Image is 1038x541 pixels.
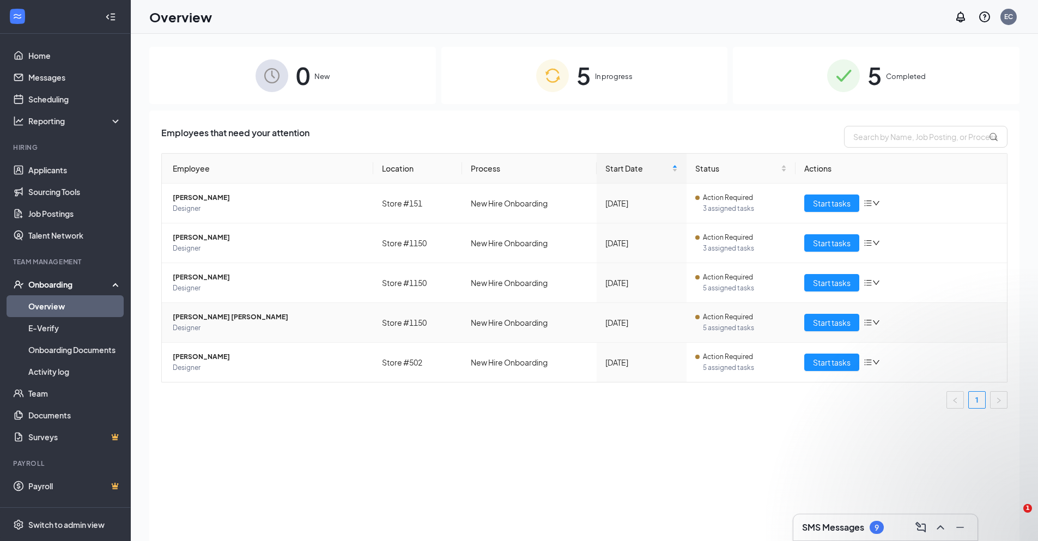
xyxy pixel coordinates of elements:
div: Reporting [28,116,122,126]
span: Designer [173,283,365,294]
div: [DATE] [605,237,678,249]
h1: Overview [149,8,212,26]
div: Onboarding [28,279,112,290]
iframe: Intercom live chat [1001,504,1027,530]
a: Activity log [28,361,122,382]
span: bars [864,318,872,327]
button: left [946,391,964,409]
button: Start tasks [804,234,859,252]
span: 3 assigned tasks [703,243,787,254]
th: Actions [796,154,1007,184]
span: [PERSON_NAME] [173,351,365,362]
span: 1 [1023,504,1032,513]
a: Sourcing Tools [28,181,122,203]
span: Action Required [703,232,753,243]
a: Scheduling [28,88,122,110]
button: Start tasks [804,274,859,291]
span: down [872,319,880,326]
span: Action Required [703,312,753,323]
span: 5 assigned tasks [703,283,787,294]
a: Messages [28,66,122,88]
a: Applicants [28,159,122,181]
a: 1 [969,392,985,408]
td: New Hire Onboarding [462,303,597,343]
span: down [872,199,880,207]
span: [PERSON_NAME] [173,232,365,243]
input: Search by Name, Job Posting, or Process [844,126,1007,148]
span: Start tasks [813,197,851,209]
span: Start tasks [813,237,851,249]
th: Location [373,154,462,184]
li: Next Page [990,391,1007,409]
span: left [952,397,958,404]
span: bars [864,239,872,247]
span: 5 [576,57,591,94]
div: [DATE] [605,277,678,289]
a: Overview [28,295,122,317]
span: Action Required [703,272,753,283]
div: Payroll [13,459,119,468]
span: In progress [595,71,633,82]
span: 3 assigned tasks [703,203,787,214]
a: E-Verify [28,317,122,339]
svg: UserCheck [13,279,24,290]
svg: WorkstreamLogo [12,11,23,22]
a: Talent Network [28,224,122,246]
svg: Settings [13,519,24,530]
button: right [990,391,1007,409]
span: New [314,71,330,82]
span: down [872,279,880,287]
a: SurveysCrown [28,426,122,448]
div: Switch to admin view [28,519,105,530]
li: 1 [968,391,986,409]
button: ComposeMessage [912,519,930,536]
td: Store #502 [373,343,462,382]
span: right [995,397,1002,404]
th: Process [462,154,597,184]
svg: Collapse [105,11,116,22]
div: Hiring [13,143,119,152]
span: 0 [296,57,310,94]
div: [DATE] [605,197,678,209]
span: Start Date [605,162,670,174]
span: Status [695,162,779,174]
th: Status [687,154,796,184]
td: New Hire Onboarding [462,263,597,303]
span: Start tasks [813,317,851,329]
button: Start tasks [804,314,859,331]
span: bars [864,358,872,367]
div: EC [1004,12,1013,21]
svg: ChevronUp [934,521,947,534]
a: PayrollCrown [28,475,122,497]
button: Start tasks [804,194,859,212]
td: Store #1150 [373,303,462,343]
span: Designer [173,243,365,254]
a: Onboarding Documents [28,339,122,361]
span: Start tasks [813,356,851,368]
svg: Analysis [13,116,24,126]
td: New Hire Onboarding [462,184,597,223]
span: Employees that need your attention [161,126,309,148]
svg: Notifications [954,10,967,23]
span: down [872,358,880,366]
a: Home [28,45,122,66]
div: 9 [875,523,879,532]
span: 5 assigned tasks [703,362,787,373]
div: [DATE] [605,356,678,368]
span: 5 assigned tasks [703,323,787,333]
svg: QuestionInfo [978,10,991,23]
div: Team Management [13,257,119,266]
th: Employee [162,154,373,184]
span: 5 [867,57,882,94]
td: Store #1150 [373,263,462,303]
span: Designer [173,203,365,214]
span: bars [864,278,872,287]
span: Action Required [703,351,753,362]
button: Minimize [951,519,969,536]
td: New Hire Onboarding [462,343,597,382]
span: down [872,239,880,247]
h3: SMS Messages [802,521,864,533]
svg: Minimize [954,521,967,534]
div: [DATE] [605,317,678,329]
span: Action Required [703,192,753,203]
